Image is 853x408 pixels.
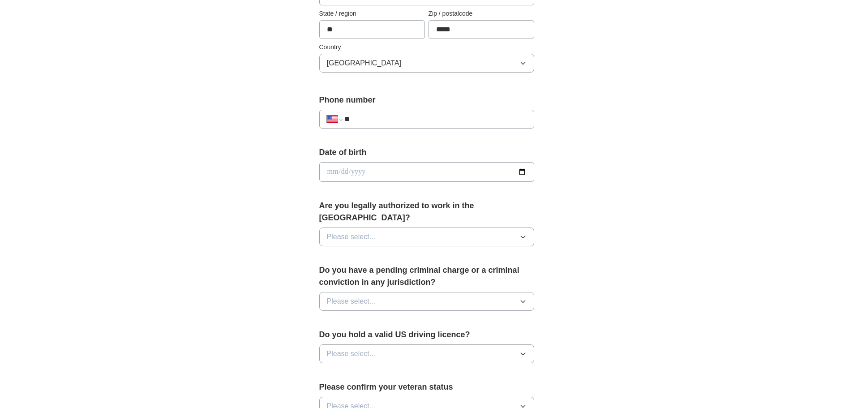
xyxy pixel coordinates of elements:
span: Please select... [327,232,376,242]
label: Zip / postalcode [429,9,534,18]
span: Please select... [327,296,376,307]
label: Do you have a pending criminal charge or a criminal conviction in any jurisdiction? [319,264,534,288]
label: Do you hold a valid US driving licence? [319,329,534,341]
label: Phone number [319,94,534,106]
label: Please confirm your veteran status [319,381,534,393]
label: State / region [319,9,425,18]
label: Are you legally authorized to work in the [GEOGRAPHIC_DATA]? [319,200,534,224]
label: Date of birth [319,146,534,159]
span: Please select... [327,348,376,359]
button: Please select... [319,344,534,363]
span: [GEOGRAPHIC_DATA] [327,58,402,69]
button: Please select... [319,292,534,311]
button: [GEOGRAPHIC_DATA] [319,54,534,73]
button: Please select... [319,228,534,246]
label: Country [319,43,534,52]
